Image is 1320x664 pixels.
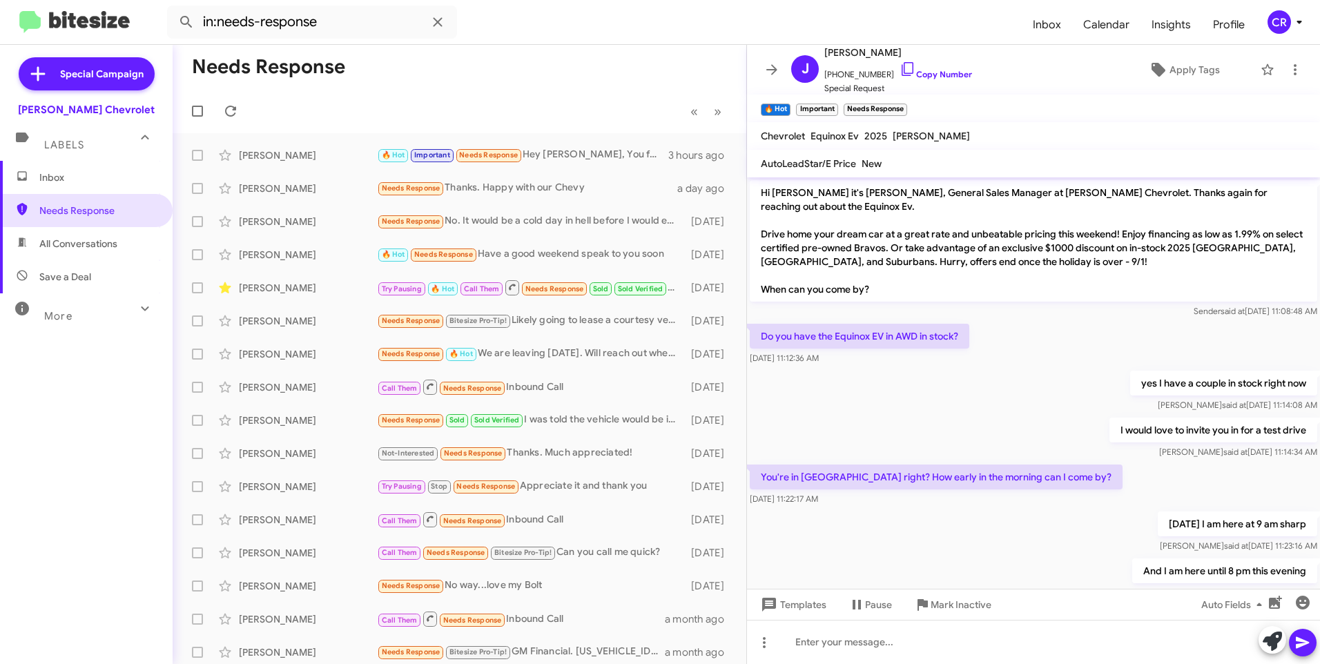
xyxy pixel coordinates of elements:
small: Important [796,104,837,116]
div: [PERSON_NAME] [239,645,377,659]
span: [PHONE_NUMBER] [824,61,972,81]
span: said at [1221,306,1245,316]
span: Needs Response [444,449,503,458]
span: Save a Deal [39,270,91,284]
div: [PERSON_NAME] [239,546,377,560]
div: [DATE] [685,215,735,228]
div: [DATE] [685,380,735,394]
button: Next [706,97,730,126]
span: Needs Response [39,204,157,217]
p: Hi [PERSON_NAME] it's [PERSON_NAME], General Sales Manager at [PERSON_NAME] Chevrolet. Thanks aga... [750,180,1317,302]
span: Bitesize Pro-Tip! [494,548,552,557]
span: said at [1224,540,1248,551]
span: Needs Response [382,184,440,193]
button: Pause [837,592,903,617]
div: CR [1268,10,1291,34]
span: Auto Fields [1201,592,1268,617]
div: [DATE] [685,447,735,460]
span: Needs Response [525,284,584,293]
a: Special Campaign [19,57,155,90]
small: Needs Response [844,104,907,116]
div: Can you call me quick? [377,545,685,560]
span: 🔥 Hot [382,150,405,159]
button: Apply Tags [1114,57,1254,82]
div: [DATE] [685,480,735,494]
span: All Conversations [39,237,117,251]
span: Call Them [464,284,500,293]
span: Needs Response [443,384,502,393]
div: [DATE] [685,546,735,560]
div: GM Financial. [US_VEHICLE_IDENTIFICATION_NUMBER] great condition about 27,500 miles [377,644,665,660]
span: said at [1223,447,1248,457]
span: Mark Inactive [931,592,991,617]
div: [PERSON_NAME] [239,380,377,394]
span: Needs Response [382,349,440,358]
span: Needs Response [443,616,502,625]
div: [DATE] [685,413,735,427]
span: Labels [44,139,84,151]
span: Call Them [382,384,418,393]
button: Mark Inactive [903,592,1002,617]
button: Auto Fields [1190,592,1279,617]
h1: Needs Response [192,56,345,78]
p: [DATE] I am here at 9 am sharp [1158,511,1317,536]
span: Pause [865,592,892,617]
div: [PERSON_NAME] [239,447,377,460]
div: [PERSON_NAME] [239,579,377,593]
span: Sold Verified [618,284,663,293]
div: [DATE] [685,314,735,328]
div: [PERSON_NAME] [239,182,377,195]
span: Sold [593,284,609,293]
span: 2025 [864,130,887,142]
span: said at [1225,587,1249,598]
div: I was told the vehicle would be in on weds. It's coming from the fulfillment center. [377,412,685,428]
div: [DATE] [685,513,735,527]
div: Thanks. Much appreciated! [377,445,685,461]
span: Needs Response [382,217,440,226]
span: Special Request [824,81,972,95]
p: Do you have the Equinox EV in AWD in stock? [750,324,969,349]
div: Thanks. Happy with our Chevy [377,180,677,196]
span: Stop [431,482,447,491]
div: [PERSON_NAME] [239,215,377,228]
div: a day ago [677,182,735,195]
span: [PERSON_NAME] [DATE] 11:14:34 AM [1159,447,1317,457]
div: [PERSON_NAME] [239,413,377,427]
span: Needs Response [382,647,440,656]
span: Bitesize Pro-Tip! [449,316,507,325]
span: [PERSON_NAME] [DATE] 11:14:08 AM [1158,400,1317,410]
span: Call Them [382,516,418,525]
span: Bitesize Pro-Tip! [449,647,507,656]
a: Insights [1141,5,1202,45]
span: [DATE] 11:12:36 AM [750,353,819,363]
span: Sold Verified [474,416,520,424]
div: Inbound Call [377,511,685,528]
span: [PERSON_NAME] [893,130,970,142]
span: Call Them [382,548,418,557]
span: Try Pausing [382,482,422,491]
span: More [44,310,72,322]
span: Chevrolet [761,130,805,142]
span: J [802,58,809,80]
a: Calendar [1072,5,1141,45]
p: You're in [GEOGRAPHIC_DATA] right? How early in the morning can I come by? [750,465,1123,489]
div: Appreciate it and thank you [377,478,685,494]
div: [DATE] [685,248,735,262]
a: Profile [1202,5,1256,45]
div: Have a good weekend speak to you soon [377,246,685,262]
span: Important [414,150,450,159]
span: Call Them [382,616,418,625]
p: I would love to invite you in for a test drive [1109,418,1317,442]
span: Special Campaign [60,67,144,81]
p: yes I have a couple in stock right now [1130,371,1317,396]
button: Templates [747,592,837,617]
span: [PERSON_NAME] [824,44,972,61]
span: Inbox [1022,5,1072,45]
span: Needs Response [427,548,485,557]
span: » [714,103,721,120]
div: [PERSON_NAME] [239,148,377,162]
span: Needs Response [459,150,518,159]
p: And I am here until 8 pm this evening [1132,558,1317,583]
